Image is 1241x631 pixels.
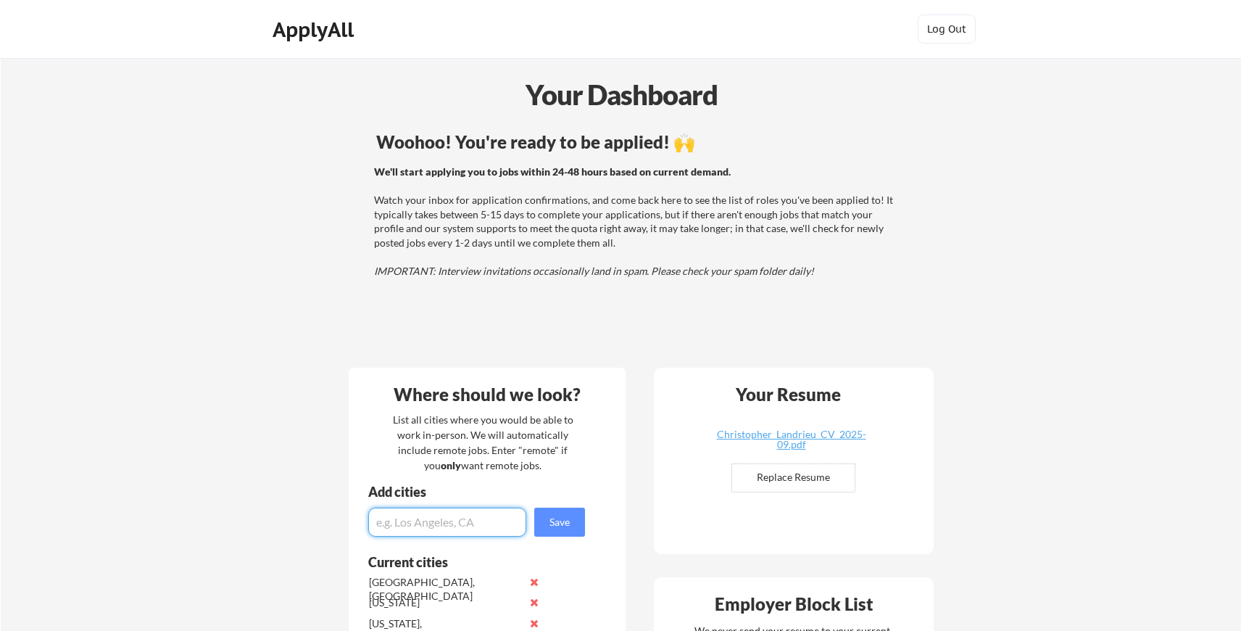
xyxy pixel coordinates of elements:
div: Employer Block List [660,595,929,613]
div: ApplyAll [273,17,358,42]
div: Your Dashboard [1,74,1241,115]
div: [US_STATE] [369,595,522,610]
div: Woohoo! You're ready to be applied! 🙌 [376,133,899,151]
div: Current cities [368,556,569,569]
div: Watch your inbox for application confirmations, and come back here to see the list of roles you'v... [374,165,897,279]
input: e.g. Los Angeles, CA [368,508,526,537]
button: Log Out [918,15,976,44]
div: Where should we look? [352,386,622,403]
strong: We'll start applying you to jobs within 24-48 hours based on current demand. [374,165,731,178]
div: Add cities [368,485,589,498]
div: Your Resume [717,386,860,403]
div: Christopher_Landrieu_CV_2025-09.pdf [705,429,878,450]
div: [GEOGRAPHIC_DATA], [GEOGRAPHIC_DATA] [369,575,522,603]
em: IMPORTANT: Interview invitations occasionally land in spam. Please check your spam folder daily! [374,265,814,277]
strong: only [441,459,461,471]
button: Save [534,508,585,537]
a: Christopher_Landrieu_CV_2025-09.pdf [705,429,878,452]
div: List all cities where you would be able to work in-person. We will automatically include remote j... [383,412,583,473]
